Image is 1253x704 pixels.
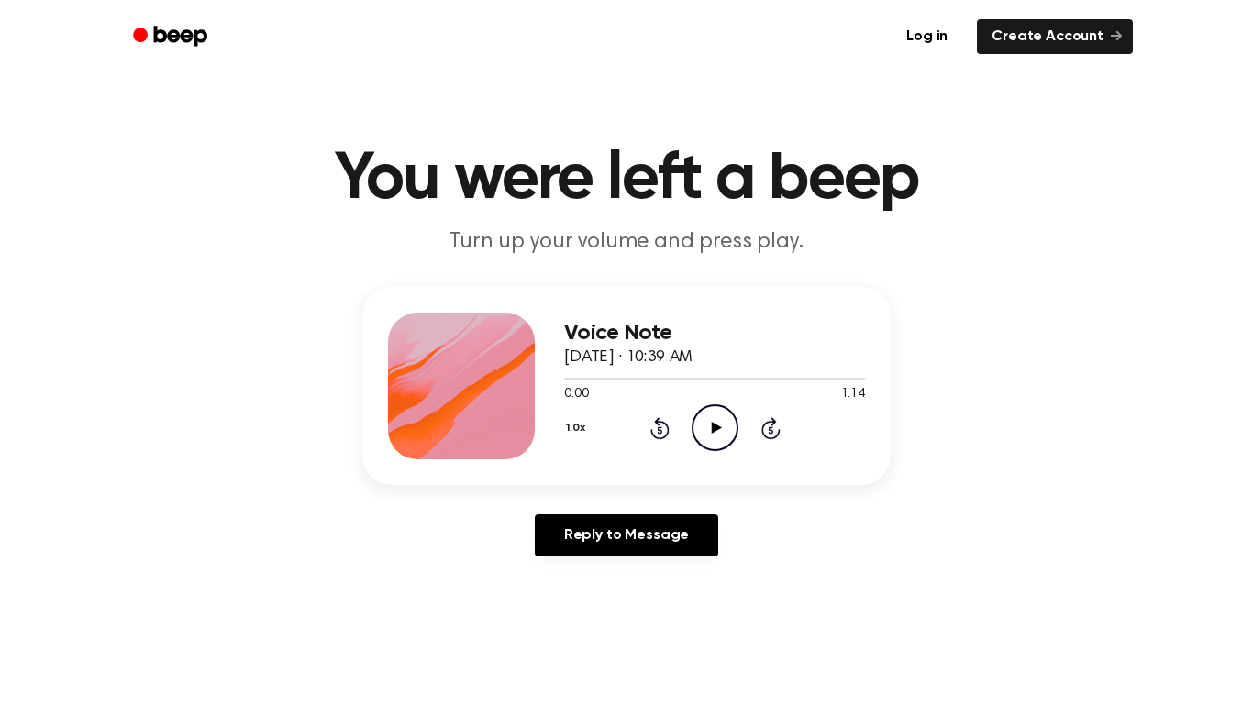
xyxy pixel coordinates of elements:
[564,412,592,444] button: 1.0x
[888,16,966,58] a: Log in
[535,514,718,556] a: Reply to Message
[564,385,588,404] span: 0:00
[157,147,1096,213] h1: You were left a beep
[274,227,979,258] p: Turn up your volume and press play.
[977,19,1133,54] a: Create Account
[564,321,865,346] h3: Voice Note
[120,19,224,55] a: Beep
[841,385,865,404] span: 1:14
[564,349,693,366] span: [DATE] · 10:39 AM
